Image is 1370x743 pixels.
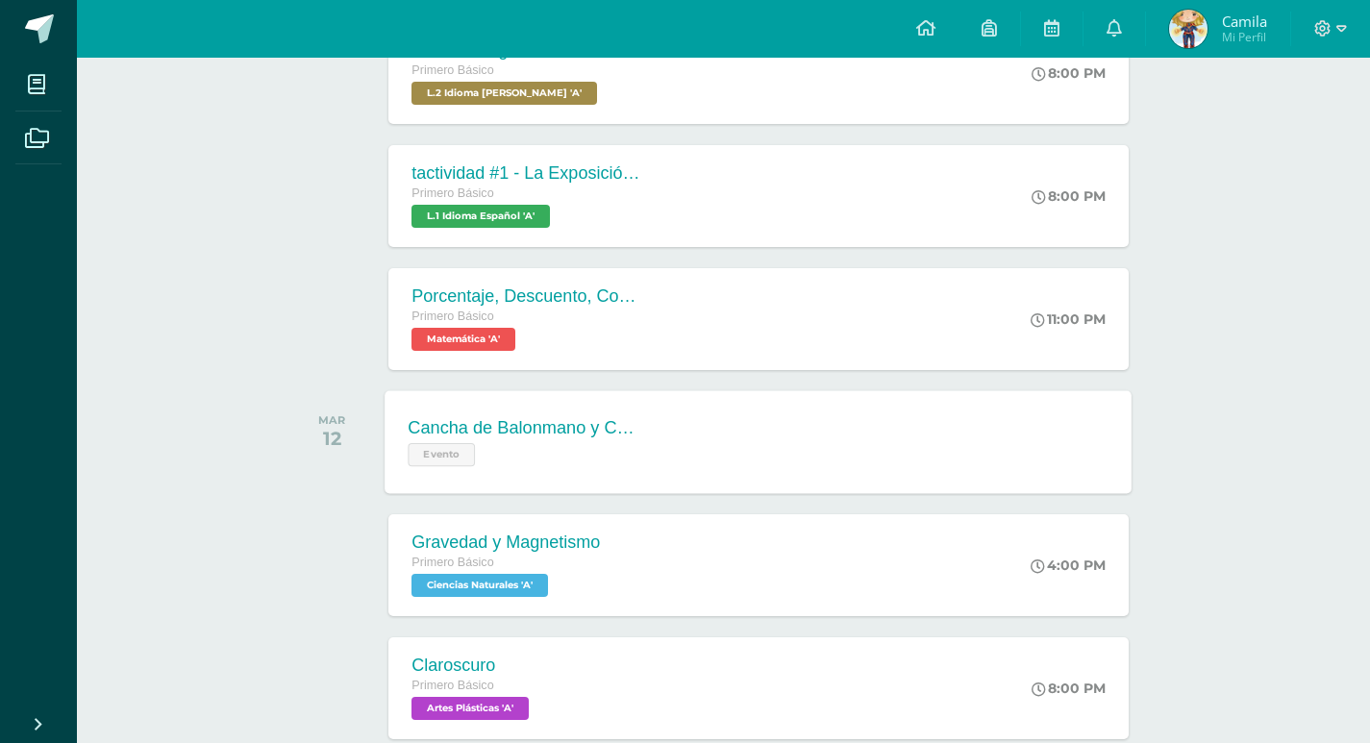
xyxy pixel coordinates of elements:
[318,413,345,427] div: MAR
[1031,557,1106,574] div: 4:00 PM
[411,82,597,105] span: L.2 Idioma Maya Kaqchikel 'A'
[1222,29,1267,45] span: Mi Perfil
[411,186,493,200] span: Primero Básico
[409,418,641,438] div: Cancha de Balonmano y Contenido
[411,310,493,323] span: Primero Básico
[411,656,534,676] div: Claroscuro
[411,532,600,553] div: Gravedad y Magnetismo
[411,697,529,720] span: Artes Plásticas 'A'
[411,328,515,351] span: Matemática 'A'
[411,163,642,184] div: tactividad #1 - La Exposición Oral
[411,63,493,77] span: Primero Básico
[411,205,550,228] span: L.1 Idioma Español 'A'
[411,574,548,597] span: Ciencias Naturales 'A'
[1032,64,1106,82] div: 8:00 PM
[1169,10,1208,48] img: 616c03aa6a5b2cbbfb955a68e3f8a760.png
[1222,12,1267,31] span: Camila
[411,286,642,307] div: Porcentaje, Descuento, Comisión
[409,443,476,466] span: Evento
[1032,187,1106,205] div: 8:00 PM
[318,427,345,450] div: 12
[1032,680,1106,697] div: 8:00 PM
[411,556,493,569] span: Primero Básico
[1031,310,1106,328] div: 11:00 PM
[411,679,493,692] span: Primero Básico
